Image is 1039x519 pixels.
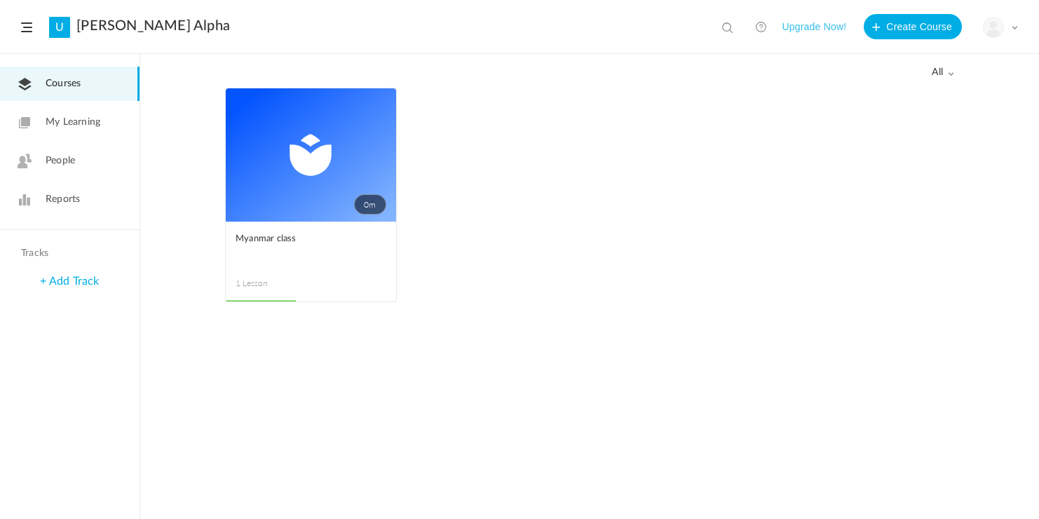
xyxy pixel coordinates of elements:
[782,14,846,39] button: Upgrade Now!
[49,17,70,38] a: U
[354,194,386,215] span: 0m
[236,277,311,290] span: 1 Lesson
[46,154,75,168] span: People
[46,192,80,207] span: Reports
[932,67,954,79] span: all
[236,231,365,247] span: Myanmar class
[40,276,99,287] a: + Add Track
[226,88,396,222] a: 0m
[46,115,100,130] span: My Learning
[21,248,115,259] h4: Tracks
[864,14,962,39] button: Create Course
[76,18,230,34] a: [PERSON_NAME] Alpha
[984,18,1003,37] img: user-image.png
[46,76,81,91] span: Courses
[236,231,386,263] a: Myanmar class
